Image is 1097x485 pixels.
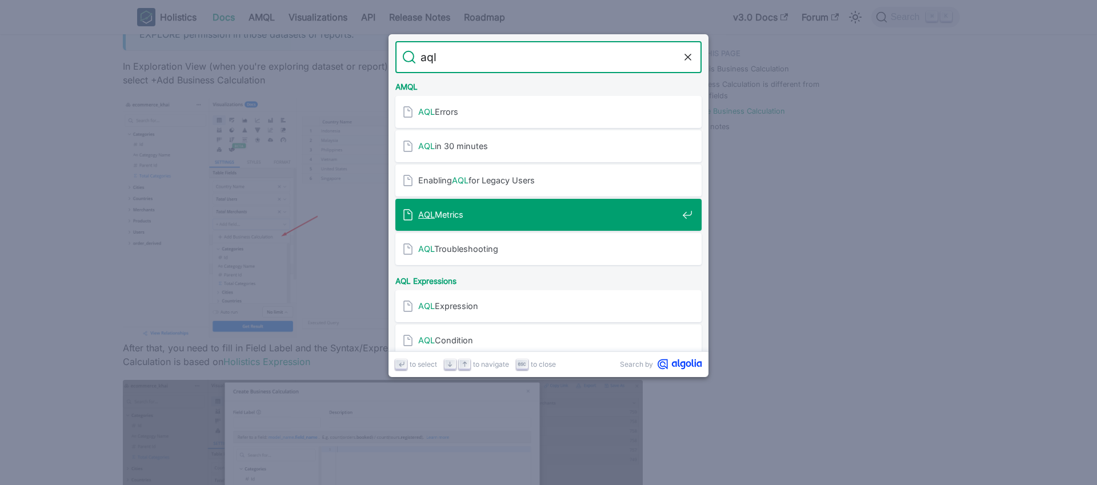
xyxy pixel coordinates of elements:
span: to close [531,359,556,370]
a: AQLMetrics [395,199,702,231]
button: Clear the query [681,50,695,64]
a: Search byAlgolia [620,359,702,370]
a: EnablingAQLfor Legacy Users [395,165,702,197]
svg: Algolia [658,359,702,370]
mark: AQL [418,210,435,219]
mark: AQL [418,107,435,117]
span: to select [410,359,437,370]
svg: Escape key [518,360,526,368]
mark: AQL [418,335,435,345]
a: AQLin 30 minutes [395,130,702,162]
span: Troubleshooting [418,243,678,254]
svg: Arrow down [446,360,454,368]
svg: Enter key [397,360,406,368]
span: to navigate [473,359,509,370]
input: Search docs [416,41,681,73]
a: AQLCondition [395,324,702,356]
div: AQL Expressions [393,267,704,290]
svg: Arrow up [461,360,469,368]
mark: AQL [418,141,435,151]
span: Condition [418,335,678,346]
span: Metrics [418,209,678,220]
span: Enabling for Legacy Users [418,175,678,186]
span: Expression [418,300,678,311]
a: AQLTroubleshooting [395,233,702,265]
span: in 30 minutes [418,141,678,151]
a: AQLExpression [395,290,702,322]
a: AQLErrors [395,96,702,128]
span: Errors [418,106,678,117]
span: Search by [620,359,653,370]
mark: AQL [418,301,435,311]
div: AMQL [393,73,704,96]
mark: AQL [418,244,434,254]
mark: AQL [452,175,469,185]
